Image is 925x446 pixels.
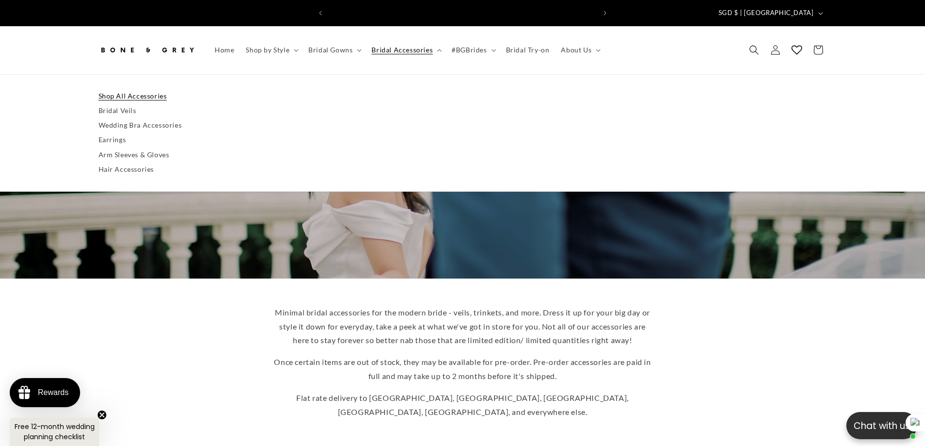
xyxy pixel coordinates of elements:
[15,422,95,442] span: Free 12-month wedding planning checklist
[500,40,555,60] a: Bridal Try-on
[97,410,107,420] button: Close teaser
[246,46,289,54] span: Shop by Style
[366,40,446,60] summary: Bridal Accessories
[99,132,827,147] a: Earrings
[273,355,652,383] p: Once certain items are out of stock, they may be available for pre-order. Pre-order accessories a...
[594,4,616,22] button: Next announcement
[561,46,591,54] span: About Us
[506,46,550,54] span: Bridal Try-on
[555,40,605,60] summary: About Us
[99,39,196,61] img: Bone and Grey Bridal
[310,4,331,22] button: Previous announcement
[303,40,366,60] summary: Bridal Gowns
[743,39,765,61] summary: Search
[846,419,917,433] p: Chat with us
[99,162,827,177] a: Hair Accessories
[99,118,827,132] a: Wedding Bra Accessories
[215,46,234,54] span: Home
[846,412,917,439] button: Open chatbox
[10,418,99,446] div: Free 12-month wedding planning checklistClose teaser
[209,40,240,60] a: Home
[95,36,199,65] a: Bone and Grey Bridal
[713,4,827,22] button: SGD $ | [GEOGRAPHIC_DATA]
[240,40,303,60] summary: Shop by Style
[38,388,68,397] div: Rewards
[446,40,500,60] summary: #BGBrides
[371,46,433,54] span: Bridal Accessories
[99,103,827,118] a: Bridal Veils
[99,148,827,162] a: Arm Sleeves & Gloves
[452,46,487,54] span: #BGBrides
[719,8,814,18] span: SGD $ | [GEOGRAPHIC_DATA]
[308,46,353,54] span: Bridal Gowns
[273,306,652,347] p: Minimal bridal accessories for the modern bride - veils, trinkets, and more. Dress it up for your...
[273,391,652,419] p: Flat rate delivery to [GEOGRAPHIC_DATA], [GEOGRAPHIC_DATA], [GEOGRAPHIC_DATA], [GEOGRAPHIC_DATA],...
[99,89,827,103] a: Shop All Accessories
